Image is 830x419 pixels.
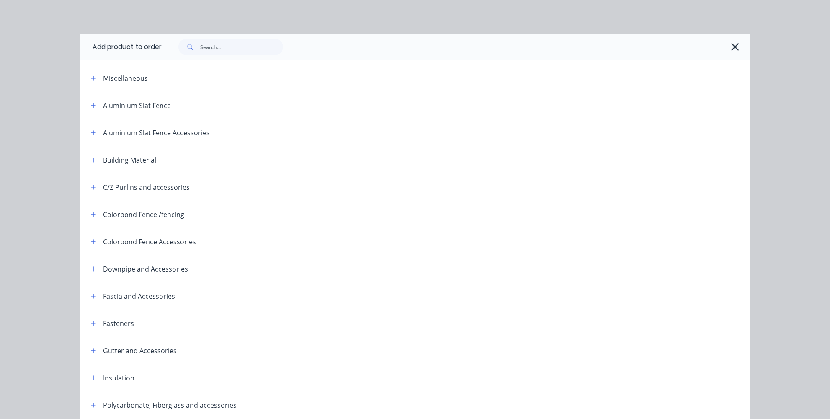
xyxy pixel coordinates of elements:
[103,237,196,247] div: Colorbond Fence Accessories
[103,128,210,138] div: Aluminium Slat Fence Accessories
[103,346,177,356] div: Gutter and Accessories
[103,291,175,301] div: Fascia and Accessories
[103,373,134,383] div: Insulation
[103,73,148,83] div: Miscellaneous
[103,400,237,410] div: Polycarbonate, Fiberglass and accessories
[200,39,283,55] input: Search...
[103,155,156,165] div: Building Material
[103,182,190,192] div: C/Z Purlins and accessories
[103,264,188,274] div: Downpipe and Accessories
[103,318,134,328] div: Fasteners
[103,101,171,111] div: Aluminium Slat Fence
[103,209,184,220] div: Colorbond Fence /fencing
[80,34,162,60] div: Add product to order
